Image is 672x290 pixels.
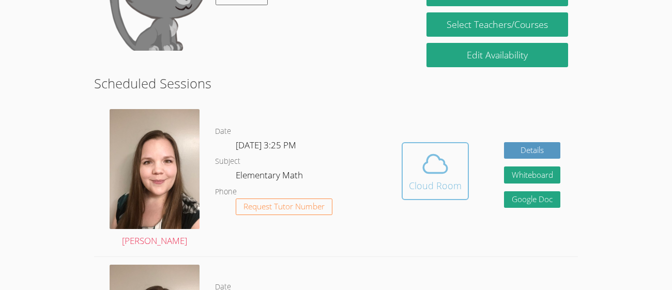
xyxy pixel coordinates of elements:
[215,125,231,138] dt: Date
[504,166,561,184] button: Whiteboard
[236,199,332,216] button: Request Tutor Number
[426,43,569,67] a: Edit Availability
[110,109,200,229] img: avatar.png
[243,203,325,210] span: Request Tutor Number
[110,109,200,249] a: [PERSON_NAME]
[504,191,561,208] a: Google Doc
[236,139,296,151] span: [DATE] 3:25 PM
[402,142,469,200] button: Cloud Room
[94,73,578,93] h2: Scheduled Sessions
[236,168,305,186] dd: Elementary Math
[215,186,237,199] dt: Phone
[426,12,569,37] a: Select Teachers/Courses
[504,142,561,159] a: Details
[215,155,240,168] dt: Subject
[409,178,462,193] div: Cloud Room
